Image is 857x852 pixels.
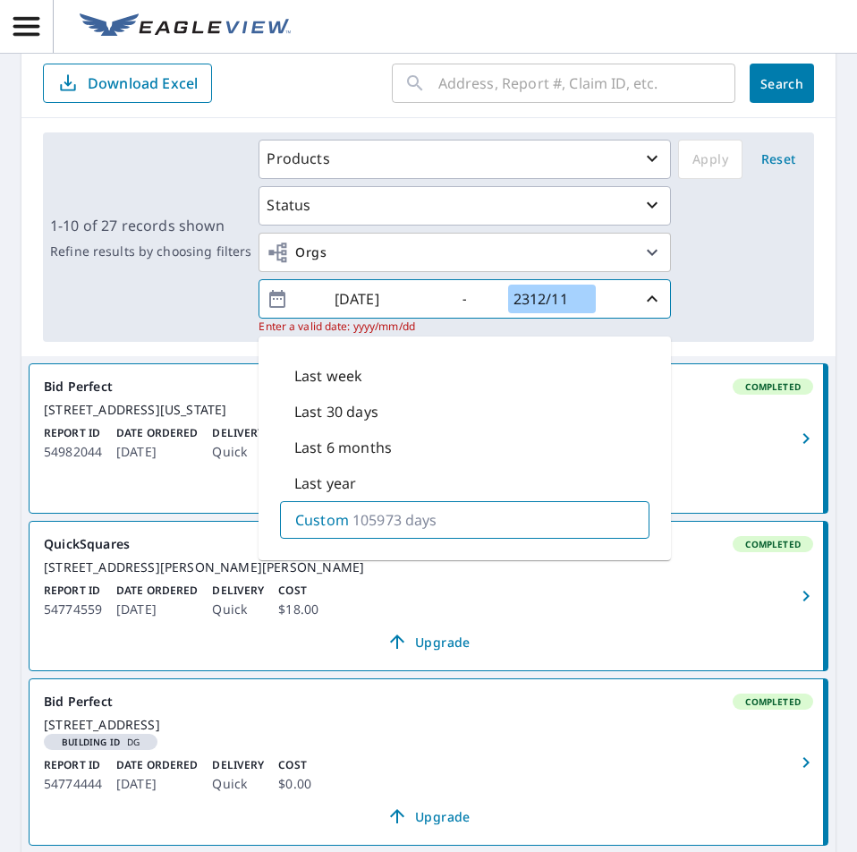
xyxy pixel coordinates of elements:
[259,186,671,226] button: Status
[116,583,198,599] p: Date Ordered
[267,242,327,264] span: Orgs
[734,380,811,393] span: Completed
[30,364,827,513] a: Bid PerfectCompleted[STREET_ADDRESS][US_STATE]Report ID54982044Date Ordered[DATE]DeliveryQuickCos...
[278,583,318,599] p: Cost
[267,284,663,315] span: -
[55,473,802,495] span: Upgrade
[44,757,102,773] p: Report ID
[51,737,150,746] span: DG
[352,509,437,531] p: 105973 days
[757,149,800,171] span: Reset
[116,757,198,773] p: Date Ordered
[212,425,264,441] p: Delivery
[294,437,392,458] p: Last 6 months
[212,599,264,620] p: Quick
[44,425,102,441] p: Report ID
[278,599,318,620] p: $18.00
[55,805,802,827] span: Upgrade
[116,599,198,620] p: [DATE]
[44,536,813,552] div: QuickSquares
[280,501,649,539] div: Custom105973 days
[50,243,251,260] p: Refine results by choosing filters
[30,679,827,845] a: Bid PerfectCompleted[STREET_ADDRESS]Building IDDGReport ID54774444Date Ordered[DATE]DeliveryQuick...
[44,694,813,710] div: Bid Perfect
[44,583,102,599] p: Report ID
[116,773,198,795] p: [DATE]
[116,441,198,463] p: [DATE]
[212,583,264,599] p: Delivery
[212,441,264,463] p: Quick
[116,425,198,441] p: Date Ordered
[44,717,813,733] div: [STREET_ADDRESS]
[43,64,212,103] button: Download Excel
[44,627,813,656] a: Upgrade
[44,599,102,620] p: 54774559
[212,757,264,773] p: Delivery
[280,430,649,465] div: Last 6 months
[44,470,813,498] a: Upgrade
[259,140,671,179] button: Products
[295,509,349,531] p: Custom
[44,402,813,418] div: [STREET_ADDRESS][US_STATE]
[280,358,649,394] div: Last week
[764,75,800,92] span: Search
[280,465,649,501] div: Last year
[734,695,811,708] span: Completed
[267,148,329,169] p: Products
[750,64,814,103] button: Search
[294,365,362,387] p: Last week
[62,737,120,746] em: Building ID
[259,279,671,319] button: -
[88,73,198,93] p: Download Excel
[278,773,311,795] p: $0.00
[69,3,301,51] a: EV Logo
[438,58,735,108] input: Address, Report #, Claim ID, etc.
[294,401,378,422] p: Last 30 days
[750,140,807,179] button: Reset
[267,194,310,216] p: Status
[294,473,356,494] p: Last year
[329,285,417,313] input: yyyy/mm/dd
[44,773,102,795] p: 54774444
[30,522,827,670] a: QuickSquaresCompleted[STREET_ADDRESS][PERSON_NAME][PERSON_NAME]Report ID54774559Date Ordered[DATE...
[44,559,813,575] div: [STREET_ADDRESS][PERSON_NAME][PERSON_NAME]
[50,215,251,236] p: 1-10 of 27 records shown
[508,285,596,313] input: yyyy/mm/dd
[734,538,811,550] span: Completed
[212,773,264,795] p: Quick
[278,757,311,773] p: Cost
[55,631,802,652] span: Upgrade
[280,394,649,430] div: Last 30 days
[259,233,671,272] button: Orgs
[44,379,813,395] div: Bid Perfect
[80,13,291,40] img: EV Logo
[44,802,813,831] a: Upgrade
[44,441,102,463] p: 54982044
